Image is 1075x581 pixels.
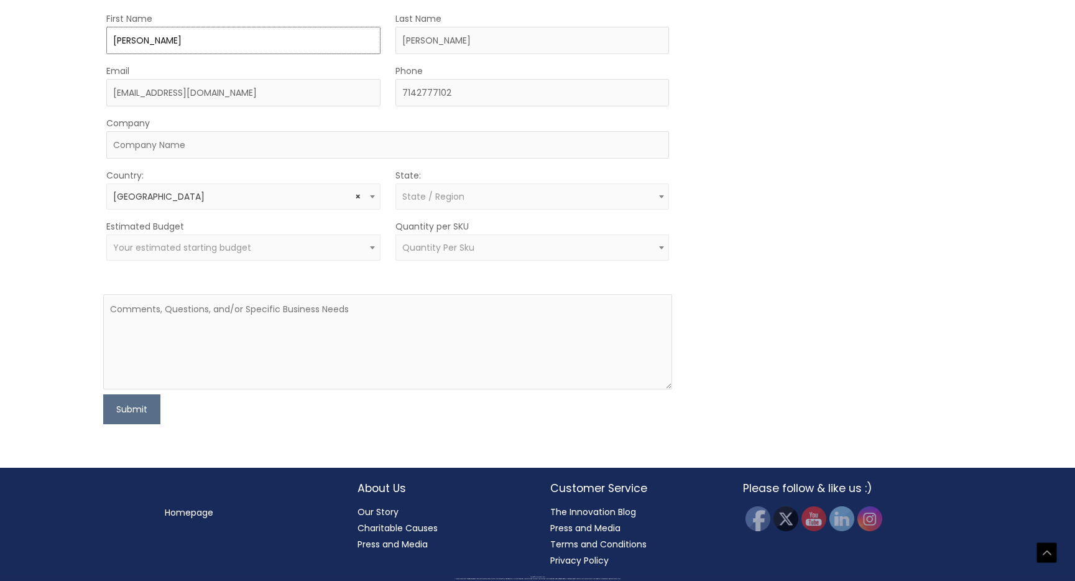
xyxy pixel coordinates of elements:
input: Enter Your Email [106,79,381,106]
nav: About Us [358,504,525,552]
label: State: [395,167,421,184]
nav: Menu [165,504,333,521]
label: First Name [106,11,152,27]
button: Submit [103,394,160,424]
div: Copyright © 2025 [22,577,1053,578]
input: Last Name [395,27,670,54]
span: United States [113,191,373,203]
span: Quantity Per Sku [402,241,474,254]
div: All material on this Website, including design, text, images, logos and sounds, are owned by Cosm... [22,579,1053,580]
a: Privacy Policy [550,554,609,567]
label: Phone [395,63,423,79]
input: Enter Your Phone Number [395,79,670,106]
a: Terms and Conditions [550,538,647,551]
h2: Please follow & like us :) [743,480,911,496]
input: Company Name [106,131,670,159]
a: Press and Media [358,538,428,551]
h2: About Us [358,480,525,496]
a: Charitable Causes [358,522,438,534]
a: Press and Media [550,522,621,534]
span: Remove all items [355,191,361,203]
a: Homepage [165,506,213,519]
a: The Innovation Blog [550,506,636,518]
label: Last Name [395,11,441,27]
label: Country: [106,167,144,184]
span: State / Region [402,190,464,203]
img: Twitter [773,506,798,531]
input: First Name [106,27,381,54]
label: Estimated Budget [106,218,184,235]
label: Quantity per SKU [395,218,469,235]
nav: Customer Service [550,504,718,569]
label: Email [106,63,129,79]
a: Our Story [358,506,399,518]
span: Your estimated starting budget [113,241,251,254]
label: Company [106,115,150,131]
span: United States [106,184,381,210]
span: Cosmetic Solutions [537,577,545,577]
h2: Customer Service [550,480,718,496]
img: Facebook [745,506,770,531]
